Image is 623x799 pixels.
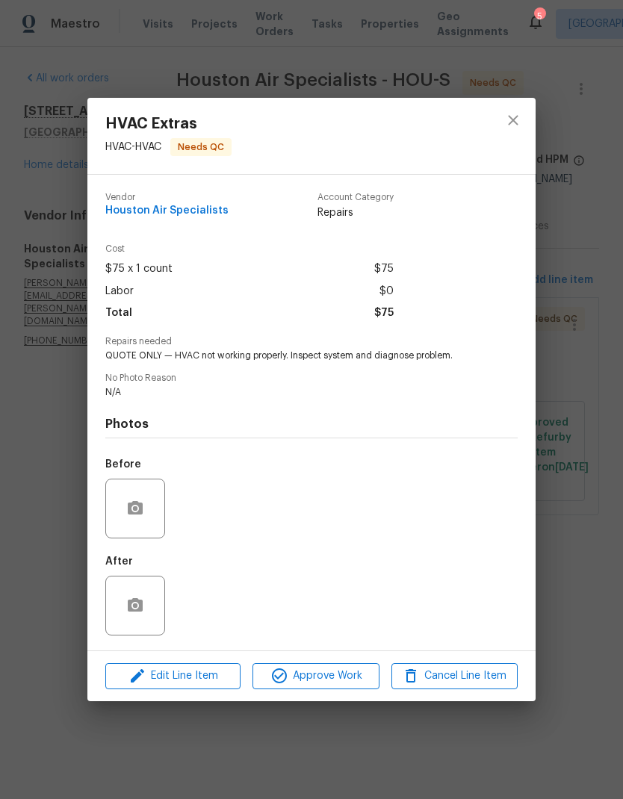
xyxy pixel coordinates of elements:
[105,281,134,302] span: Labor
[495,102,531,138] button: close
[110,667,236,685] span: Edit Line Item
[252,663,379,689] button: Approve Work
[105,142,161,152] span: HVAC - HVAC
[105,302,132,324] span: Total
[317,205,394,220] span: Repairs
[105,349,477,362] span: QUOTE ONLY — HVAC not working properly. Inspect system and diagnose problem.
[374,302,394,324] span: $75
[105,205,229,217] span: Houston Air Specialists
[105,663,241,689] button: Edit Line Item
[105,386,477,399] span: N/A
[391,663,518,689] button: Cancel Line Item
[105,459,141,470] h5: Before
[172,140,230,155] span: Needs QC
[105,116,232,132] span: HVAC Extras
[317,193,394,202] span: Account Category
[105,556,133,567] h5: After
[105,244,394,254] span: Cost
[105,258,173,280] span: $75 x 1 count
[257,667,374,685] span: Approve Work
[105,417,518,432] h4: Photos
[379,281,394,302] span: $0
[534,9,545,24] div: 5
[105,337,518,346] span: Repairs needed
[105,193,229,202] span: Vendor
[396,667,513,685] span: Cancel Line Item
[105,373,518,383] span: No Photo Reason
[374,258,394,280] span: $75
